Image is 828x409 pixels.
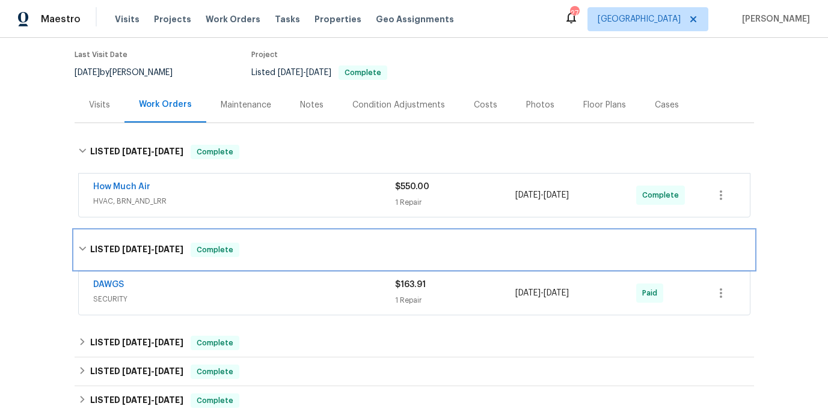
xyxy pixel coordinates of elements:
[278,68,303,77] span: [DATE]
[154,13,191,25] span: Projects
[314,13,361,25] span: Properties
[583,99,626,111] div: Floor Plans
[122,147,151,156] span: [DATE]
[192,146,238,158] span: Complete
[192,395,238,407] span: Complete
[395,196,516,208] div: 1 Repair
[75,51,127,58] span: Last Visit Date
[93,293,395,305] span: SECURITY
[115,13,140,25] span: Visits
[155,338,183,347] span: [DATE]
[90,145,183,159] h6: LISTED
[251,51,278,58] span: Project
[395,294,516,306] div: 1 Repair
[306,68,331,77] span: [DATE]
[192,366,238,378] span: Complete
[75,68,100,77] span: [DATE]
[75,231,754,269] div: LISTED [DATE]-[DATE]Complete
[376,13,454,25] span: Geo Assignments
[155,367,183,375] span: [DATE]
[155,147,183,156] span: [DATE]
[122,147,183,156] span: -
[122,396,183,404] span: -
[90,336,183,350] h6: LISTED
[544,191,569,199] span: [DATE]
[75,357,754,386] div: LISTED [DATE]-[DATE]Complete
[89,99,110,111] div: Visits
[275,15,300,23] span: Tasks
[395,183,429,191] span: $550.00
[515,287,569,299] span: -
[192,244,238,256] span: Complete
[90,243,183,257] h6: LISTED
[90,365,183,379] h6: LISTED
[474,99,497,111] div: Costs
[93,195,395,207] span: HVAC, BRN_AND_LRR
[90,393,183,408] h6: LISTED
[122,367,151,375] span: [DATE]
[300,99,324,111] div: Notes
[515,289,541,297] span: [DATE]
[122,245,151,253] span: [DATE]
[570,7,578,19] div: 27
[352,99,445,111] div: Condition Adjustments
[93,280,124,289] a: DAWGS
[642,189,684,201] span: Complete
[41,13,81,25] span: Maestro
[395,280,426,289] span: $163.91
[75,65,187,80] div: by [PERSON_NAME]
[122,338,183,347] span: -
[93,183,150,191] a: How Much Air
[122,396,151,404] span: [DATE]
[278,68,331,77] span: -
[515,191,541,199] span: [DATE]
[340,69,386,76] span: Complete
[221,99,271,111] div: Maintenance
[544,289,569,297] span: [DATE]
[122,338,151,347] span: [DATE]
[598,13,681,25] span: [GEOGRAPHIC_DATA]
[192,337,238,349] span: Complete
[655,99,679,111] div: Cases
[251,68,387,77] span: Listed
[737,13,810,25] span: [PERSON_NAME]
[155,396,183,404] span: [DATE]
[122,367,183,375] span: -
[75,329,754,357] div: LISTED [DATE]-[DATE]Complete
[526,99,554,111] div: Photos
[122,245,183,253] span: -
[75,133,754,171] div: LISTED [DATE]-[DATE]Complete
[515,189,569,201] span: -
[206,13,260,25] span: Work Orders
[155,245,183,253] span: [DATE]
[642,287,662,299] span: Paid
[139,98,192,111] div: Work Orders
